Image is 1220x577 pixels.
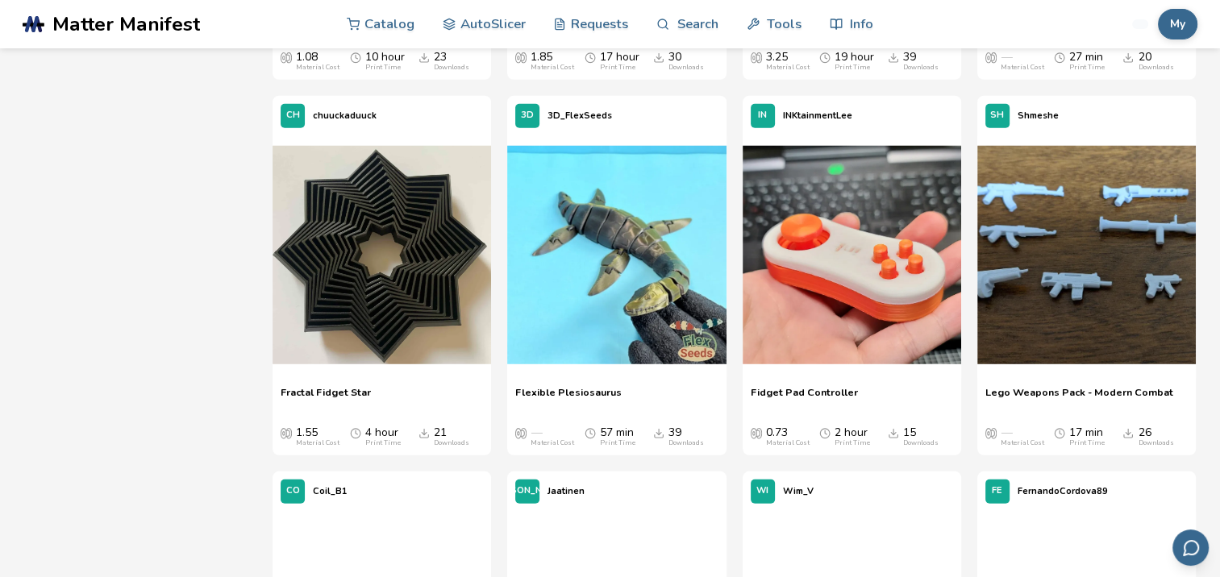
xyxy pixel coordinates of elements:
[1122,51,1134,64] span: Downloads
[668,64,704,72] div: Downloads
[531,51,574,72] div: 1.85
[1069,426,1105,447] div: 17 min
[985,51,997,64] span: Average Cost
[365,51,405,72] div: 10 hour
[888,51,899,64] span: Downloads
[668,426,704,447] div: 39
[1001,64,1044,72] div: Material Cost
[434,64,469,72] div: Downloads
[296,64,339,72] div: Material Cost
[766,426,810,447] div: 0.73
[783,483,814,500] p: Wim_V
[600,426,635,447] div: 57 min
[434,439,469,447] div: Downloads
[668,439,704,447] div: Downloads
[835,51,874,72] div: 19 hour
[286,486,300,496] span: CO
[585,426,596,439] span: Average Print Time
[548,107,612,124] p: 3D_FlexSeeds
[600,51,639,72] div: 17 hour
[1158,9,1197,39] button: My
[751,386,858,410] a: Fidget Pad Controller
[296,426,339,447] div: 1.55
[600,64,635,72] div: Print Time
[766,64,810,72] div: Material Cost
[434,426,469,447] div: 21
[835,426,870,447] div: 2 hour
[489,486,565,496] span: [PERSON_NAME]
[296,51,339,72] div: 1.08
[668,51,704,72] div: 30
[819,51,831,64] span: Average Print Time
[515,51,527,64] span: Average Cost
[903,51,939,72] div: 39
[1069,51,1105,72] div: 27 min
[531,426,542,439] span: —
[286,110,300,121] span: CH
[548,483,585,500] p: Jaatinen
[903,439,939,447] div: Downloads
[52,13,200,35] span: Matter Manifest
[1122,426,1134,439] span: Downloads
[1018,483,1108,500] p: FernandoCordova89
[418,51,430,64] span: Downloads
[819,426,831,439] span: Average Print Time
[521,110,534,121] span: 3D
[751,51,762,64] span: Average Cost
[1001,51,1012,64] span: —
[365,64,401,72] div: Print Time
[515,386,622,410] a: Flexible Plesiosaurus
[1138,426,1173,447] div: 26
[1054,426,1065,439] span: Average Print Time
[1069,64,1105,72] div: Print Time
[418,426,430,439] span: Downloads
[751,426,762,439] span: Average Cost
[515,426,527,439] span: Average Cost
[313,107,377,124] p: chuuckaduuck
[1018,107,1059,124] p: Shmeshe
[783,107,852,124] p: INKtainmentLee
[313,483,348,500] p: Coil_B1
[835,439,870,447] div: Print Time
[1069,439,1105,447] div: Print Time
[1172,529,1209,566] button: Send feedback via email
[992,486,1002,496] span: FE
[296,439,339,447] div: Material Cost
[903,426,939,447] div: 15
[531,439,574,447] div: Material Cost
[365,426,401,447] div: 4 hour
[281,386,371,410] a: Fractal Fidget Star
[653,51,664,64] span: Downloads
[350,426,361,439] span: Average Print Time
[1001,426,1012,439] span: —
[756,486,768,496] span: WI
[1001,439,1044,447] div: Material Cost
[281,51,292,64] span: Average Cost
[434,51,469,72] div: 23
[888,426,899,439] span: Downloads
[985,426,997,439] span: Average Cost
[990,110,1004,121] span: SH
[281,426,292,439] span: Average Cost
[350,51,361,64] span: Average Print Time
[1054,51,1065,64] span: Average Print Time
[531,64,574,72] div: Material Cost
[1138,64,1173,72] div: Downloads
[365,439,401,447] div: Print Time
[585,51,596,64] span: Average Print Time
[1138,51,1173,72] div: 20
[653,426,664,439] span: Downloads
[766,439,810,447] div: Material Cost
[835,64,870,72] div: Print Time
[985,386,1173,410] a: Lego Weapons Pack - Modern Combat
[766,51,810,72] div: 3.25
[600,439,635,447] div: Print Time
[1138,439,1173,447] div: Downloads
[758,110,767,121] span: IN
[903,64,939,72] div: Downloads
